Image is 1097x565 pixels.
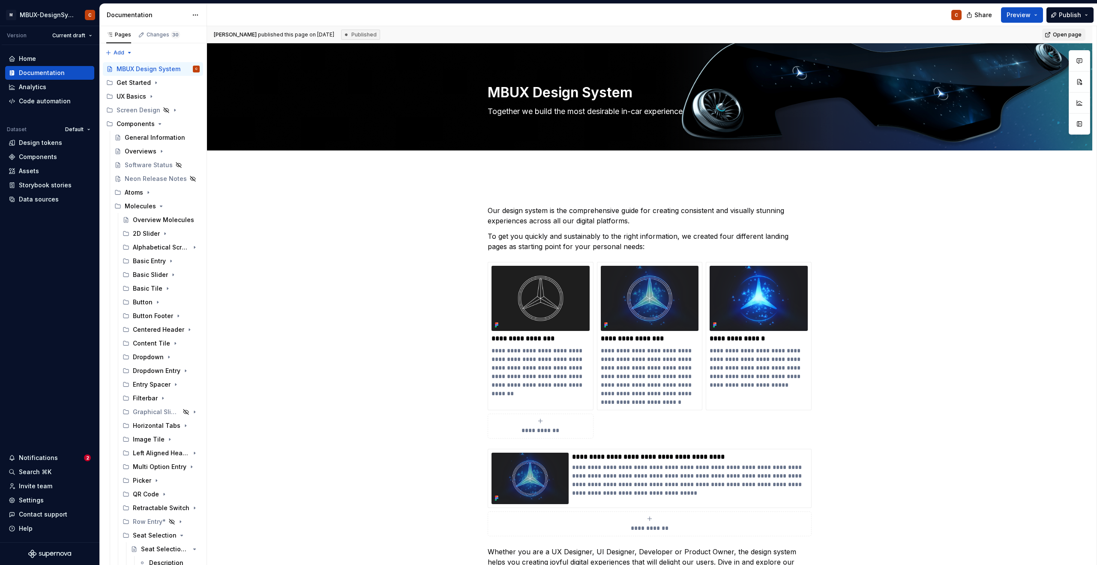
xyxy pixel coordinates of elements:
div: Molecules [125,202,156,210]
button: Default [61,123,94,135]
div: Components [19,153,57,161]
div: Search ⌘K [19,468,51,476]
div: Left Aligned Header [119,446,203,460]
div: Horizontal Tabs [119,419,203,433]
div: Documentation [19,69,65,77]
span: [PERSON_NAME] [214,31,257,38]
span: Open page [1053,31,1082,38]
a: Settings [5,493,94,507]
div: Home [19,54,36,63]
div: QR Code [133,490,159,499]
div: Atoms [125,188,143,197]
div: Seat Selection [119,529,203,542]
button: Add [103,47,135,59]
div: Basic Tile [133,284,162,293]
div: C [88,12,92,18]
div: Picker [119,474,203,487]
div: Graphical Slider [133,408,180,416]
div: Image Tile [119,433,203,446]
button: Search ⌘K [5,465,94,479]
button: Notifications2 [5,451,94,465]
div: Overview Molecules [133,216,194,224]
div: Centered Header [133,325,184,334]
div: Pages [106,31,131,38]
a: General Information [111,131,203,144]
div: Content Tile [133,339,170,348]
div: Alphabetical Scrollbar [119,240,203,254]
span: 30 [171,31,180,38]
div: Settings [19,496,44,505]
div: Assets [19,167,39,175]
svg: Supernova Logo [28,550,71,558]
a: Neon Release Notes [111,172,203,186]
span: Current draft [52,32,85,39]
a: Data sources [5,192,94,206]
div: Entry Spacer [119,378,203,391]
div: Overviews [125,147,156,156]
div: Data sources [19,195,59,204]
div: Row Entry* [119,515,203,529]
div: Version [7,32,27,39]
div: 2D Slider [133,229,160,238]
div: Alphabetical Scrollbar [133,243,189,252]
div: 2D Slider [119,227,203,240]
span: Default [65,126,84,133]
div: Image Tile [133,435,165,444]
a: Software Status [111,158,203,172]
textarea: Together we build the most desirable in-car experience [486,105,810,118]
div: Retractable Switch [119,501,203,515]
div: QR Code [119,487,203,501]
div: Button [119,295,203,309]
div: Changes [147,31,180,38]
button: Help [5,522,94,535]
div: Content Tile [119,337,203,350]
a: Documentation [5,66,94,80]
div: Button [133,298,153,307]
div: Notifications [19,454,58,462]
div: Documentation [107,11,188,19]
div: Dataset [7,126,27,133]
button: Publish [1046,7,1094,23]
div: Atoms [111,186,203,199]
div: Basic Entry [133,257,166,265]
img: 5c861090-c75e-4f64-bf15-17ed704c7bbd.png [601,266,699,331]
div: Row Entry* [133,517,166,526]
div: Graphical Slider [119,405,203,419]
span: Publish [1059,11,1081,19]
span: Add [114,49,124,56]
div: Design tokens [19,138,62,147]
div: Button Footer [119,309,203,323]
span: Preview [1007,11,1031,19]
a: Assets [5,164,94,178]
div: Screen Design [117,106,160,114]
a: Overview Molecules [119,213,203,227]
p: To get you quickly and sustainably to the right information, we created four different landing pa... [488,231,812,252]
div: Seat Selection (Upcoming) [141,545,189,553]
div: Get Started [117,78,151,87]
div: Retractable Switch [133,504,189,512]
div: Analytics [19,83,46,91]
div: Left Aligned Header [133,449,189,457]
div: Filterbar [133,394,158,403]
div: Get Started [103,76,203,90]
div: Code automation [19,97,71,105]
button: Current draft [48,30,96,42]
div: Basic Tile [119,282,203,295]
div: Basic Slider [119,268,203,282]
div: Dropdown Entry [119,364,203,378]
div: UX Basics [103,90,203,103]
div: Dropdown Entry [133,367,180,375]
div: Contact support [19,510,67,519]
button: MMBUX-DesignSystemC [2,6,98,24]
div: MBUX-DesignSystem [20,11,75,19]
a: Invite team [5,479,94,493]
div: C [195,65,198,73]
div: Software Status [125,161,173,169]
div: C [955,12,958,18]
a: Analytics [5,80,94,94]
button: Contact support [5,508,94,521]
div: Components [117,120,155,128]
div: MBUX Design System [117,65,180,73]
div: Centered Header [119,323,203,337]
